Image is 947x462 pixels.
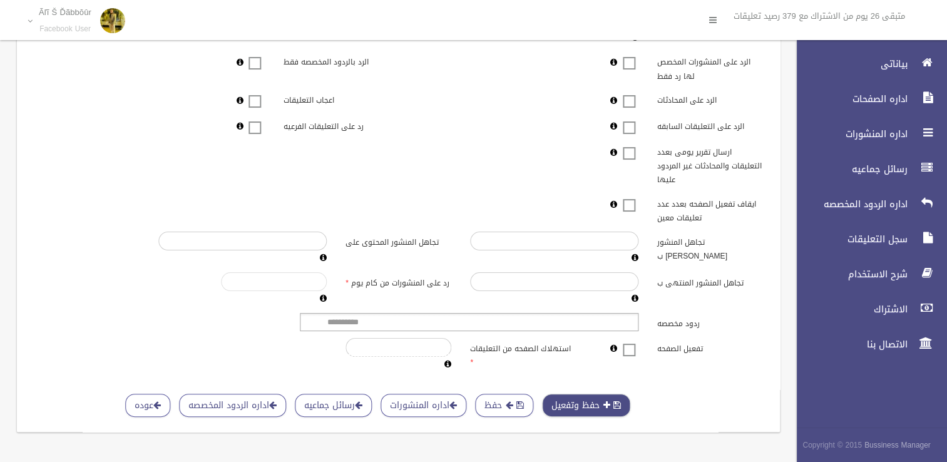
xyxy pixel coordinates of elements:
a: سجل التعليقات [786,225,947,253]
label: الرد على المحادثات [648,90,772,108]
button: حفظ وتفعيل [542,394,630,417]
label: اعجاب التعليقات [274,90,398,108]
label: ايقاف تفعيل الصفحه بعدد عدد تعليقات معين [648,194,772,225]
label: استهلاك الصفحه من التعليقات [461,338,585,369]
label: تجاهل المنشور المنتهى ب [648,272,772,290]
button: حفظ [475,394,533,417]
label: ارسال تقرير يومى بعدد التعليقات والمحادثات غير المردود عليها [648,142,772,187]
strong: Bussiness Manager [864,438,931,452]
a: اداره المنشورات [786,120,947,148]
a: اداره المنشورات [381,394,466,417]
a: اداره الصفحات [786,85,947,113]
span: سجل التعليقات [786,233,911,245]
a: اداره الردود المخصصه [786,190,947,218]
label: ردود مخصصه [648,313,772,331]
label: رد على التعليقات الفرعيه [274,116,398,133]
p: Ãľĩ Š Ďãbbŏûr [39,8,91,17]
a: الاشتراك [786,295,947,323]
a: اداره الردود المخصصه [179,394,286,417]
span: بياناتى [786,58,911,70]
label: تفعيل الصفحه [648,338,772,356]
a: رسائل جماعيه [295,394,372,417]
span: رسائل جماعيه [786,163,911,175]
a: عوده [125,394,170,417]
span: شرح الاستخدام [786,268,911,280]
span: اداره الردود المخصصه [786,198,911,210]
span: اداره الصفحات [786,93,911,105]
span: اداره المنشورات [786,128,911,140]
a: بياناتى [786,50,947,78]
label: الرد على المنشورات المخصص لها رد فقط [648,52,772,83]
label: الرد بالردود المخصصه فقط [274,52,398,69]
span: الاشتراك [786,303,911,316]
a: الاتصال بنا [786,331,947,358]
a: شرح الاستخدام [786,260,947,288]
span: الاتصال بنا [786,338,911,351]
label: تجاهل المنشور [PERSON_NAME] ب [648,232,772,263]
small: Facebook User [39,24,91,34]
label: تجاهل المنشور المحتوى على [336,232,461,249]
label: رد على المنشورات من كام يوم [336,272,461,290]
label: الرد على التعليقات السابقه [648,116,772,133]
span: Copyright © 2015 [802,438,862,452]
a: رسائل جماعيه [786,155,947,183]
